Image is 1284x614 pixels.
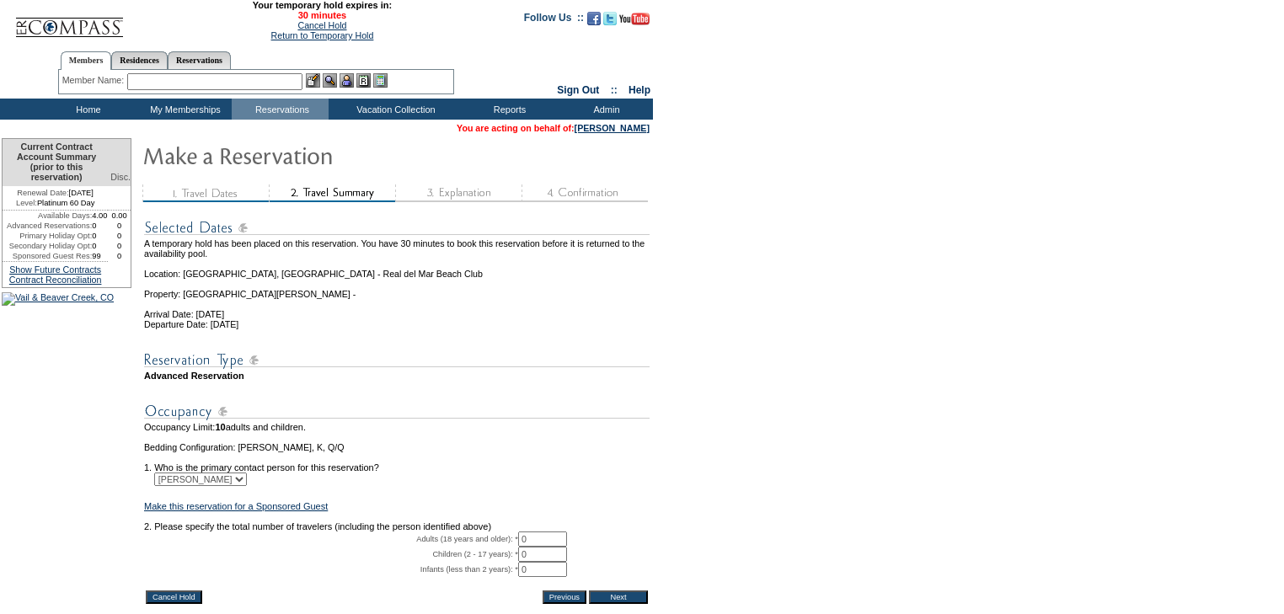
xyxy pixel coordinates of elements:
[589,590,648,604] input: Next
[92,251,108,261] td: 99
[108,221,131,231] td: 0
[3,241,92,251] td: Secondary Holiday Opt:
[111,51,168,69] a: Residences
[108,251,131,261] td: 0
[144,452,650,473] td: 1. Who is the primary contact person for this reservation?
[3,186,108,198] td: [DATE]
[3,251,92,261] td: Sponsored Guest Res:
[142,138,479,172] img: Make Reservation
[92,231,108,241] td: 0
[2,292,114,306] img: Vail & Beaver Creek, CO
[144,501,328,511] a: Make this reservation for a Sponsored Guest
[144,371,650,381] td: Advanced Reservation
[3,231,92,241] td: Primary Holiday Opt:
[144,299,650,319] td: Arrival Date: [DATE]
[9,275,102,285] a: Contract Reconciliation
[14,3,124,38] img: Compass Home
[144,521,650,531] td: 2. Please specify the total number of travelers (including the person identified above)
[619,17,650,27] a: Subscribe to our YouTube Channel
[587,12,601,25] img: Become our fan on Facebook
[108,231,131,241] td: 0
[144,422,650,432] td: Occupancy Limit: adults and children.
[168,51,231,69] a: Reservations
[144,442,650,452] td: Bedding Configuration: [PERSON_NAME], K, Q/Q
[144,259,650,279] td: Location: [GEOGRAPHIC_DATA], [GEOGRAPHIC_DATA] - Real del Mar Beach Club
[144,401,650,422] img: subTtlOccupancy.gif
[144,238,650,259] td: A temporary hold has been placed on this reservation. You have 30 minutes to book this reservatio...
[306,73,320,88] img: b_edit.gif
[603,12,617,25] img: Follow us on Twitter
[146,590,202,604] input: Cancel Hold
[329,99,459,120] td: Vacation Collection
[144,319,650,329] td: Departure Date: [DATE]
[92,221,108,231] td: 0
[395,184,522,202] img: step3_state1.gif
[543,590,586,604] input: Previous
[144,350,650,371] img: subTtlResType.gif
[232,99,329,120] td: Reservations
[619,13,650,25] img: Subscribe to our YouTube Channel
[17,188,68,198] span: Renewal Date:
[297,20,346,30] a: Cancel Hold
[142,184,269,202] img: step1_state3.gif
[62,73,127,88] div: Member Name:
[144,279,650,299] td: Property: [GEOGRAPHIC_DATA][PERSON_NAME] -
[629,84,650,96] a: Help
[108,241,131,251] td: 0
[3,221,92,231] td: Advanced Reservations:
[556,99,653,120] td: Admin
[144,562,518,577] td: Infants (less than 2 years): *
[92,241,108,251] td: 0
[215,422,225,432] span: 10
[132,10,511,20] span: 30 minutes
[38,99,135,120] td: Home
[92,211,108,221] td: 4.00
[611,84,618,96] span: ::
[144,547,518,562] td: Children (2 - 17 years): *
[135,99,232,120] td: My Memberships
[373,73,388,88] img: b_calculator.gif
[457,123,650,133] span: You are acting on behalf of:
[3,139,108,186] td: Current Contract Account Summary (prior to this reservation)
[61,51,112,70] a: Members
[108,211,131,221] td: 0.00
[356,73,371,88] img: Reservations
[144,217,650,238] img: subTtlSelectedDates.gif
[587,17,601,27] a: Become our fan on Facebook
[3,211,92,221] td: Available Days:
[271,30,374,40] a: Return to Temporary Hold
[575,123,650,133] a: [PERSON_NAME]
[557,84,599,96] a: Sign Out
[9,264,101,275] a: Show Future Contracts
[16,198,37,208] span: Level:
[340,73,354,88] img: Impersonate
[269,184,395,202] img: step2_state2.gif
[110,172,131,182] span: Disc.
[3,198,108,211] td: Platinum 60 Day
[459,99,556,120] td: Reports
[144,531,518,547] td: Adults (18 years and older): *
[603,17,617,27] a: Follow us on Twitter
[323,73,337,88] img: View
[524,10,584,30] td: Follow Us ::
[522,184,648,202] img: step4_state1.gif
